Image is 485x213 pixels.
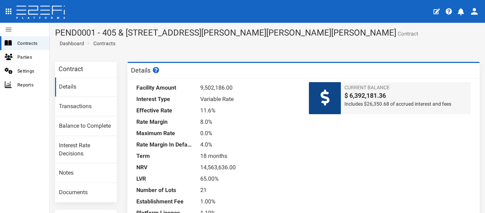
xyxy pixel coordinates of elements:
[55,117,117,136] a: Balance to Complete
[55,78,117,97] a: Details
[200,128,298,139] dd: 0.0%
[55,136,117,164] a: Interest Rate Decisions
[136,128,193,139] dt: Maximum Rate
[55,183,117,202] a: Documents
[344,91,467,100] span: $ 6,392,181.36
[17,81,44,89] span: Reports
[200,162,298,173] dd: 14,563,636.00
[136,185,193,196] dt: Number of Lots
[136,173,193,185] dt: LVR
[200,116,298,128] dd: 8.0%
[17,67,44,75] span: Settings
[59,66,83,72] h3: Contract
[136,139,193,150] dt: Rate Margin In Default
[136,82,193,94] dt: Facility Amount
[344,100,467,107] span: Includes $26,350.68 of accrued interest and fees
[200,105,298,116] dd: 11.6%
[396,31,418,37] small: Contract
[57,40,84,47] a: Dashboard
[55,28,480,37] h1: PEND0001 - 405 & [STREET_ADDRESS][PERSON_NAME][PERSON_NAME][PERSON_NAME]
[136,94,193,105] dt: Interest Type
[17,39,44,47] span: Contracts
[55,164,117,183] a: Notes
[344,84,467,91] span: Current Balance
[131,67,160,74] h3: Details
[136,105,193,116] dt: Effective Rate
[200,94,298,105] dd: Variable Rate
[57,41,84,46] span: Dashboard
[136,150,193,162] dt: Term
[200,196,298,207] dd: 1.00%
[200,139,298,150] dd: 4.0%
[200,82,298,94] dd: 9,502,186.00
[136,162,193,173] dt: NRV
[200,185,298,196] dd: 21
[136,116,193,128] dt: Rate Margin
[200,173,298,185] dd: 65.00%
[17,53,44,61] span: Parties
[55,97,117,116] a: Transactions
[93,40,115,47] a: Contracts
[200,150,298,162] dd: 18 months
[136,196,193,207] dt: Establishment Fee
